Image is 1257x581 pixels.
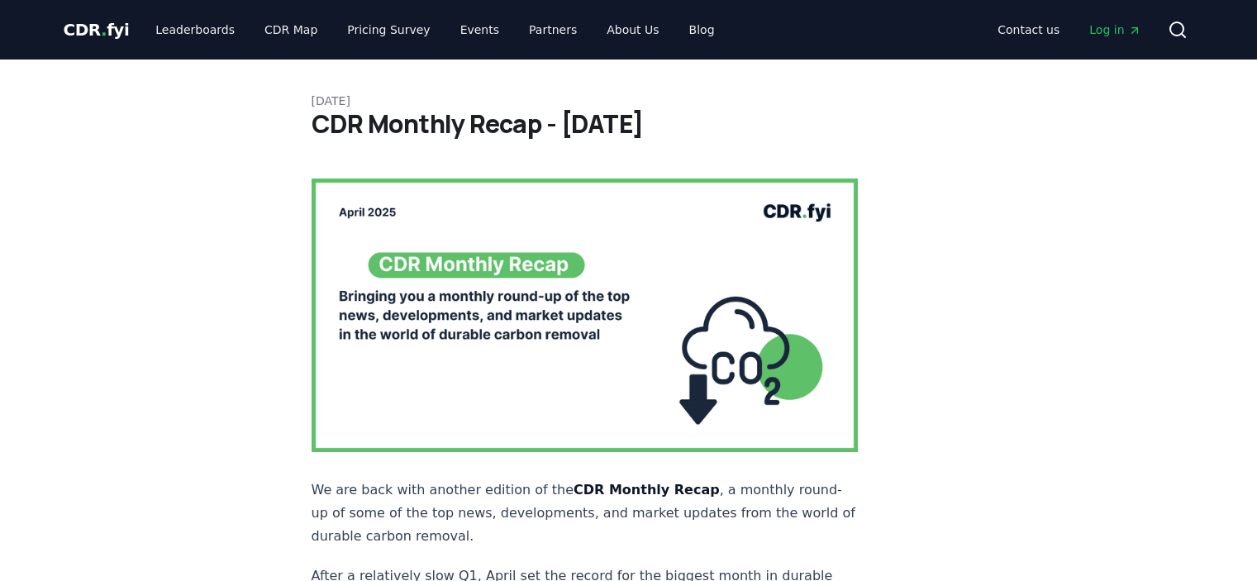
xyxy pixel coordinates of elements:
a: Leaderboards [142,15,248,45]
a: Pricing Survey [334,15,443,45]
nav: Main [984,15,1154,45]
a: Contact us [984,15,1073,45]
h1: CDR Monthly Recap - [DATE] [312,109,946,139]
span: CDR fyi [64,20,130,40]
span: . [101,20,107,40]
img: blog post image [312,179,859,452]
a: CDR.fyi [64,18,130,41]
a: Blog [676,15,728,45]
a: Events [447,15,512,45]
span: Log in [1089,21,1140,38]
p: [DATE] [312,93,946,109]
a: About Us [593,15,672,45]
strong: CDR Monthly Recap [574,482,720,498]
a: Log in [1076,15,1154,45]
p: We are back with another edition of the , a monthly round-up of some of the top news, development... [312,479,859,548]
nav: Main [142,15,727,45]
a: Partners [516,15,590,45]
a: CDR Map [251,15,331,45]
